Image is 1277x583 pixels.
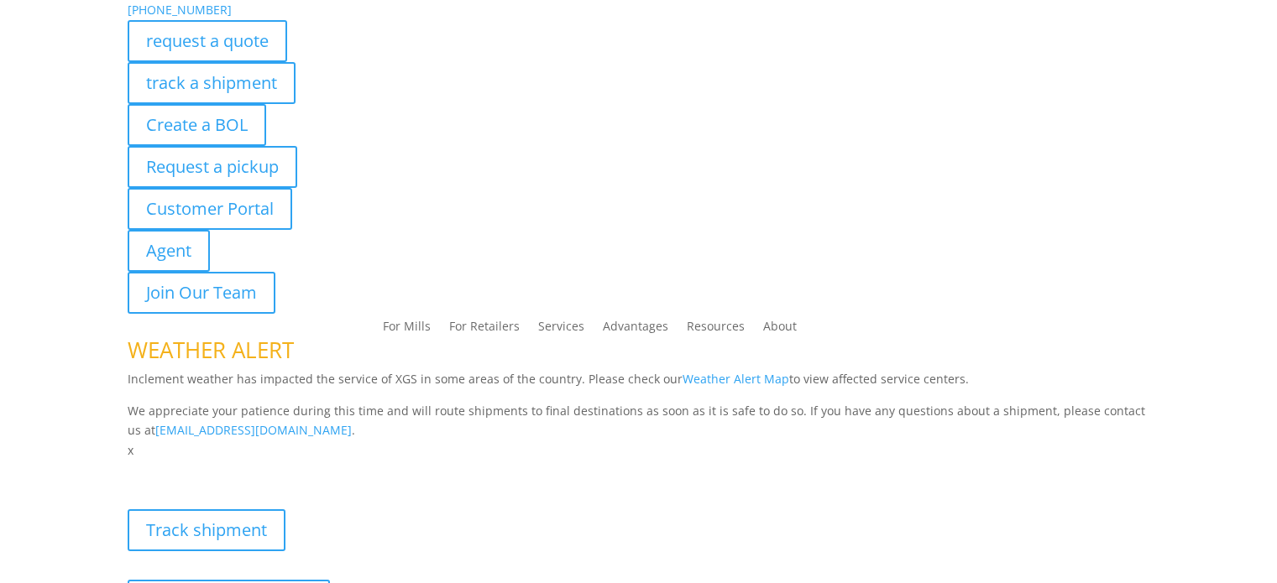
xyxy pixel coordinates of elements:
a: Customer Portal [128,188,292,230]
span: WEATHER ALERT [128,335,294,365]
b: Visibility, transparency, and control for your entire supply chain. [128,463,502,479]
a: [PHONE_NUMBER] [128,2,232,18]
a: track a shipment [128,62,296,104]
a: Agent [128,230,210,272]
a: Join Our Team [128,272,275,314]
a: Advantages [603,320,668,339]
p: Inclement weather has impacted the service of XGS in some areas of the country. Please check our ... [128,369,1149,401]
a: About [763,320,797,339]
p: x [128,440,1149,461]
a: Request a pickup [128,146,297,188]
a: Track shipment [128,509,285,551]
a: request a quote [128,20,287,62]
a: For Retailers [449,320,520,339]
a: For Mills [383,320,431,339]
a: [EMAIL_ADDRESS][DOMAIN_NAME] [155,422,352,438]
a: Create a BOL [128,104,266,146]
p: We appreciate your patience during this time and will route shipments to final destinations as so... [128,401,1149,441]
a: Services [538,320,584,339]
a: Resources [687,320,745,339]
a: Weather Alert Map [683,371,789,387]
